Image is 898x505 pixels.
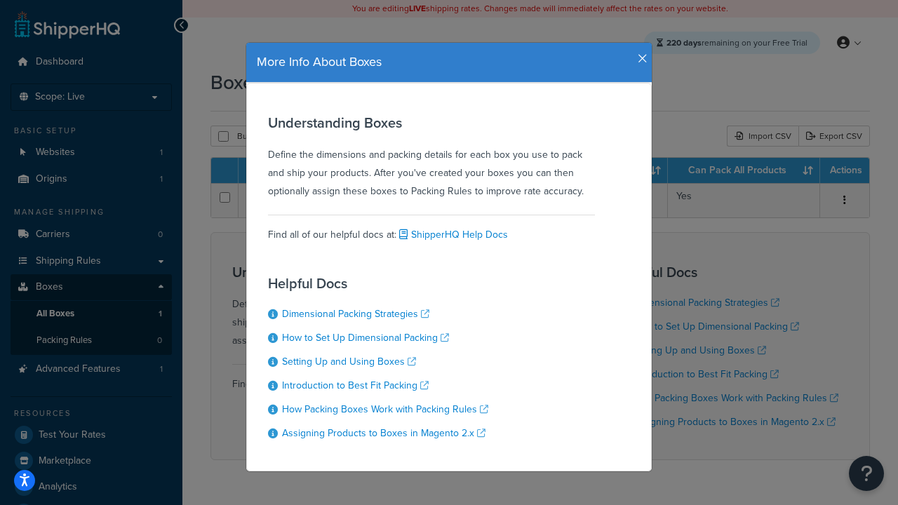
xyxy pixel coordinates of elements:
a: Setting Up and Using Boxes [282,354,416,369]
a: Dimensional Packing Strategies [282,307,429,321]
a: ShipperHQ Help Docs [396,227,508,242]
a: Assigning Products to Boxes in Magento 2.x [282,426,485,440]
a: Introduction to Best Fit Packing [282,378,429,393]
div: Find all of our helpful docs at: [268,215,595,244]
div: Define the dimensions and packing details for each box you use to pack and ship your products. Af... [268,115,595,201]
h3: Helpful Docs [268,276,488,291]
a: How to Set Up Dimensional Packing [282,330,449,345]
h3: Understanding Boxes [268,115,595,130]
h4: More Info About Boxes [257,53,641,72]
a: How Packing Boxes Work with Packing Rules [282,402,488,417]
